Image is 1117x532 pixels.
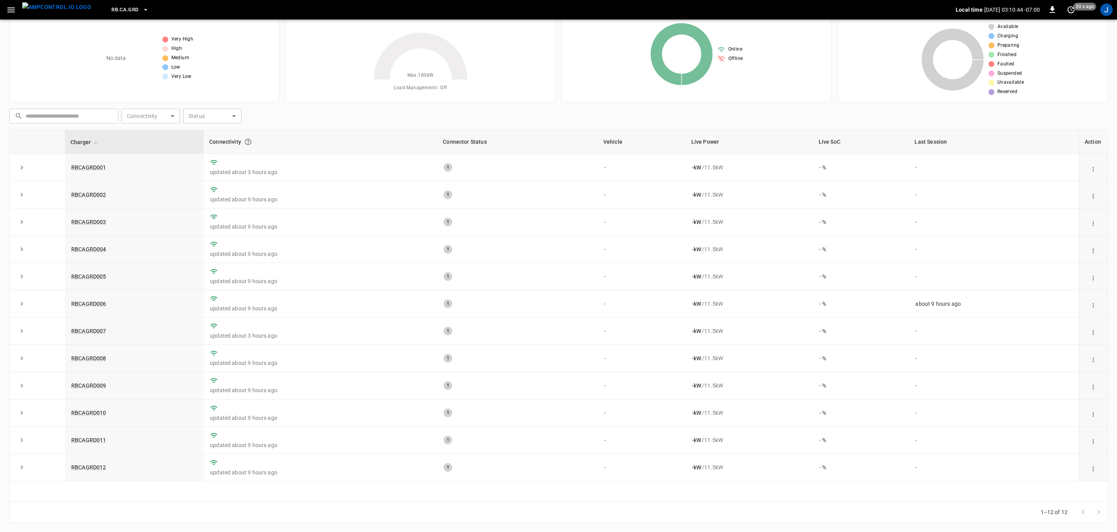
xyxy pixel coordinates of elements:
div: action cell options [1088,273,1099,280]
a: RBCAGRD003 [71,219,106,225]
span: Suspended [997,70,1022,78]
p: updated about 9 hours ago [210,469,431,476]
div: action cell options [1088,327,1099,335]
div: action cell options [1088,218,1099,226]
p: updated about 3 hours ago [210,168,431,176]
p: Local time [956,6,983,14]
td: - [909,427,1079,454]
button: RB.CA.GRD [108,2,152,18]
td: - [598,372,686,399]
p: updated about 9 hours ago [210,386,431,394]
td: - [598,427,686,454]
p: - kW [692,354,701,362]
th: Last Session [909,130,1079,154]
td: - [598,400,686,427]
td: - [909,317,1079,345]
span: Low [171,63,180,71]
td: - % [813,317,909,345]
span: Reserved [997,88,1017,96]
div: / 11.5 kW [692,354,807,362]
p: - kW [692,164,701,171]
div: / 11.5 kW [692,191,807,199]
td: - % [813,154,909,181]
button: expand row [16,325,28,337]
div: 1 [444,436,452,444]
a: RBCAGRD008 [71,355,106,361]
div: 1 [444,218,452,226]
td: - [598,317,686,345]
a: RBCAGRD011 [71,437,106,443]
a: RBCAGRD002 [71,192,106,198]
div: / 11.5 kW [692,436,807,444]
button: expand row [16,243,28,255]
span: Offline [728,55,743,63]
p: - kW [692,409,701,417]
div: 1 [444,381,452,390]
div: / 11.5 kW [692,327,807,335]
span: Preparing [997,42,1020,49]
p: - kW [692,273,701,280]
div: action cell options [1088,245,1099,253]
button: expand row [16,271,28,282]
td: - % [813,290,909,317]
p: [DATE] 03:10:44 -07:00 [984,6,1040,14]
span: Medium [171,54,189,62]
td: - [598,154,686,181]
button: expand row [16,189,28,201]
td: - % [813,236,909,263]
div: profile-icon [1100,4,1113,16]
div: / 11.5 kW [692,409,807,417]
span: Faulted [997,60,1015,68]
p: updated about 9 hours ago [210,359,431,367]
td: - [909,454,1079,481]
div: 1 [444,190,452,199]
td: - % [813,372,909,399]
td: - [598,345,686,372]
p: 1–12 of 12 [1041,508,1068,516]
div: / 11.5 kW [692,218,807,226]
button: expand row [16,380,28,391]
td: - % [813,454,909,481]
td: - [598,236,686,263]
td: - [909,345,1079,372]
p: updated about 9 hours ago [210,305,431,312]
td: - [598,181,686,208]
button: expand row [16,298,28,310]
p: updated about 9 hours ago [210,250,431,258]
td: - % [813,400,909,427]
th: Live SoC [813,130,909,154]
p: - kW [692,300,701,308]
button: set refresh interval [1065,4,1077,16]
div: / 11.5 kW [692,273,807,280]
div: Connectivity [209,135,432,149]
td: - % [813,181,909,208]
th: Live Power [686,130,813,154]
td: - % [813,208,909,236]
td: - [909,263,1079,290]
p: - kW [692,245,701,253]
div: action cell options [1088,300,1099,308]
span: Charging [997,32,1018,40]
div: 1 [444,354,452,363]
p: - kW [692,436,701,444]
td: - [909,181,1079,208]
div: / 11.5 kW [692,164,807,171]
th: Connector Status [437,130,598,154]
a: RBCAGRD009 [71,382,106,389]
button: expand row [16,216,28,228]
div: action cell options [1088,463,1099,471]
p: - kW [692,327,701,335]
td: - [909,372,1079,399]
a: RBCAGRD010 [71,410,106,416]
p: No data [106,54,126,62]
a: RBCAGRD007 [71,328,106,334]
a: RBCAGRD001 [71,164,106,171]
td: about 9 hours ago [909,290,1079,317]
p: - kW [692,463,701,471]
div: 1 [444,272,452,281]
p: updated about 9 hours ago [210,196,431,203]
td: - % [813,345,909,372]
div: action cell options [1088,191,1099,199]
button: Connection between the charger and our software. [241,135,255,149]
div: action cell options [1088,382,1099,389]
